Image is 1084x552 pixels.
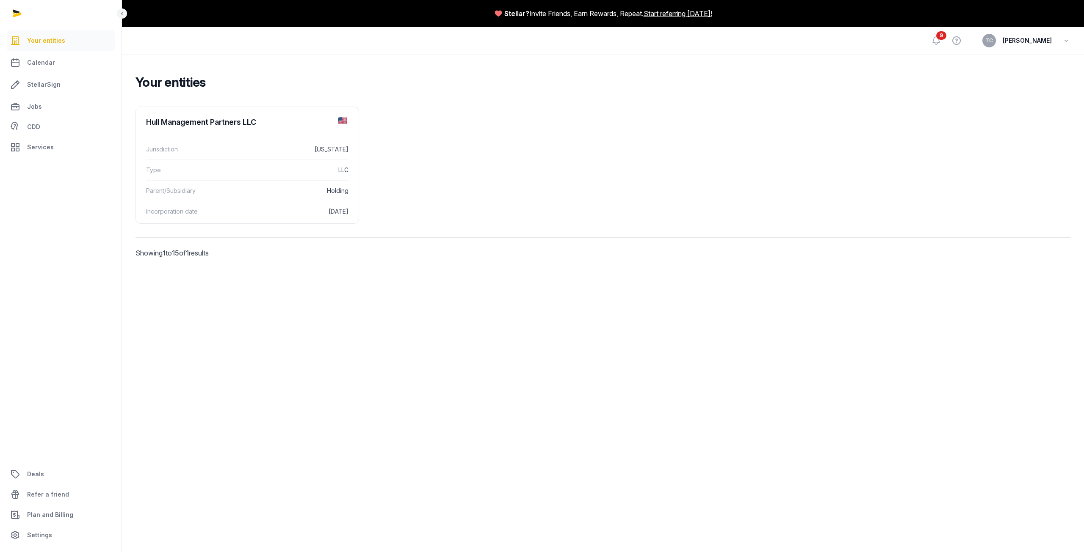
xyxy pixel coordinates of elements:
span: [PERSON_NAME] [1003,36,1052,46]
span: Settings [27,530,52,540]
span: Stellar? [504,8,529,19]
a: Jobs [7,96,115,117]
dd: [US_STATE] [231,144,348,154]
a: Deals [7,464,115,484]
button: TC [982,34,996,47]
dt: Jurisdiction [146,144,224,154]
a: CDD [7,118,115,135]
a: StellarSign [7,74,115,95]
span: 1 [186,249,189,257]
div: Hull Management Partners LLC [146,117,256,127]
span: Services [27,142,54,152]
img: us.png [338,117,347,124]
span: StellarSign [27,80,61,90]
a: Start referring [DATE]! [644,8,712,19]
a: Plan and Billing [7,505,115,525]
a: Settings [7,525,115,545]
dd: Holding [231,186,348,196]
h2: Your entities [135,74,1064,90]
span: 15 [172,249,179,257]
span: TC [985,38,993,43]
a: Calendar [7,52,115,73]
dd: LLC [231,165,348,175]
span: Refer a friend [27,489,69,500]
dt: Incorporation date [146,206,224,217]
dd: [DATE] [231,206,348,217]
dt: Parent/Subsidiary [146,186,224,196]
a: Your entities [7,30,115,51]
span: Plan and Billing [27,510,73,520]
span: Deals [27,469,44,479]
span: CDD [27,122,40,132]
dt: Type [146,165,224,175]
a: Hull Management Partners LLCJurisdiction[US_STATE]TypeLLCParent/SubsidiaryHoldingIncorporation da... [136,107,359,228]
span: 9 [936,31,946,40]
span: Your entities [27,36,65,46]
span: 1 [163,249,166,257]
span: Calendar [27,58,55,68]
p: Showing to of results [135,238,359,268]
span: Jobs [27,102,42,112]
a: Refer a friend [7,484,115,505]
a: Services [7,137,115,157]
